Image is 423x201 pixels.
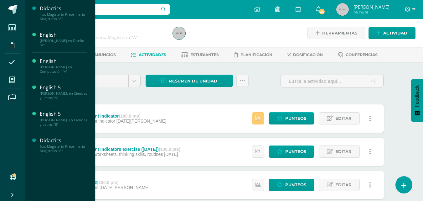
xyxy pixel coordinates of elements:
[40,31,87,47] a: English[PERSON_NAME] en Diseño "A"
[353,4,389,10] span: [PERSON_NAME]
[40,5,87,21] a: Didactics4to. Magisterio Preprimaria Magisterio "A"
[49,26,165,34] h1: Didactics
[65,75,140,87] a: Unidad 3
[40,5,87,12] div: Didactics
[116,119,166,124] span: [DATE][PERSON_NAME]
[97,180,119,185] strong: (100.0 pts)
[164,152,178,157] span: [DATE]
[94,52,116,57] span: Anuncios
[414,85,420,107] span: Feedback
[190,52,219,57] span: Estudiantes
[40,12,87,21] div: 4to. Magisterio Preprimaria Magisterio "A"
[281,75,383,87] input: Busca la actividad aquí...
[40,110,87,118] div: English 5
[159,147,180,152] strong: (100.0 pts)
[336,3,349,16] img: 45x45
[29,4,170,15] input: Busca un usuario...
[40,84,87,91] div: English 5
[40,39,87,47] div: [PERSON_NAME] en Diseño "A"
[146,75,233,87] a: Resumen de unidad
[40,110,87,126] a: English 5[PERSON_NAME]. en Ciencias y Letras "B"
[72,180,149,185] div: Short quiz 2
[40,65,87,74] div: [PERSON_NAME] en Computación "A"
[411,79,423,122] button: Feedback - Mostrar encuesta
[70,75,124,87] span: Unidad 3
[40,91,87,100] div: [PERSON_NAME]. en Ciencias y Letras "A"
[285,146,306,157] span: Punteos
[85,50,116,60] a: Anuncios
[169,75,217,87] span: Resumen de unidad
[346,52,378,57] span: Conferencias
[40,137,87,144] div: Didactics
[335,113,352,124] span: Editar
[307,27,365,39] a: Herramientas
[287,50,323,60] a: Dosificación
[131,50,166,60] a: Actividades
[173,27,185,40] img: 45x45
[369,27,415,39] a: Actividad
[240,52,272,57] span: Planificación
[322,27,357,39] span: Herramientas
[335,146,352,157] span: Editar
[139,52,166,57] span: Actividades
[338,50,378,60] a: Conferencias
[269,112,314,124] a: Punteos
[72,114,166,119] div: Achievement Indicator
[269,179,314,191] a: Punteos
[40,137,87,153] a: Didactics6to. Magisterio Preprimaria Magisterio "A"
[72,152,163,157] span: Classwork, worksheets, thinking skills, routines
[269,145,314,158] a: Punteos
[335,179,352,191] span: Editar
[353,9,389,15] span: Mi Perfil
[293,52,323,57] span: Dosificación
[40,118,87,127] div: [PERSON_NAME]. en Ciencias y Letras "B"
[318,8,325,15] span: 24
[40,58,87,65] div: English
[72,147,180,152] div: Achievement Indicators exercise ([DATE])
[383,27,407,39] span: Actividad
[285,113,306,124] span: Punteos
[40,84,87,100] a: English 5[PERSON_NAME]. en Ciencias y Letras "A"
[40,58,87,74] a: English[PERSON_NAME] en Computación "A"
[234,50,272,60] a: Planificación
[40,31,87,39] div: English
[285,179,306,191] span: Punteos
[100,185,149,190] span: [DATE][PERSON_NAME]
[119,114,141,119] strong: (100.0 pts)
[49,34,165,40] div: 4to. Magisterio Preprimaria Magisterio 'A'
[40,144,87,153] div: 6to. Magisterio Preprimaria Magisterio "A"
[181,50,219,60] a: Estudiantes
